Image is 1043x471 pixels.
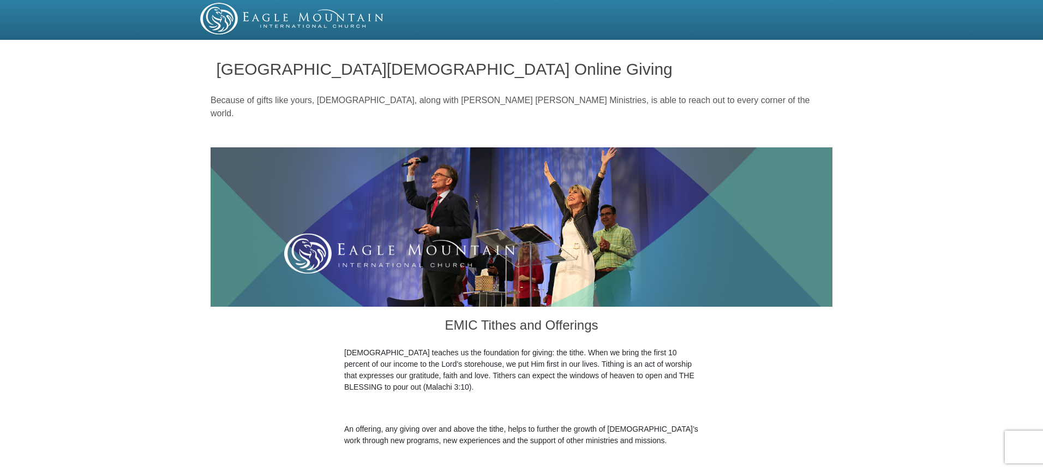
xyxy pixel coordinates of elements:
img: EMIC [200,3,385,34]
p: [DEMOGRAPHIC_DATA] teaches us the foundation for giving: the tithe. When we bring the first 10 pe... [344,347,699,393]
p: Because of gifts like yours, [DEMOGRAPHIC_DATA], along with [PERSON_NAME] [PERSON_NAME] Ministrie... [211,94,832,120]
h1: [GEOGRAPHIC_DATA][DEMOGRAPHIC_DATA] Online Giving [217,60,827,78]
h3: EMIC Tithes and Offerings [344,307,699,347]
p: An offering, any giving over and above the tithe, helps to further the growth of [DEMOGRAPHIC_DAT... [344,424,699,446]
